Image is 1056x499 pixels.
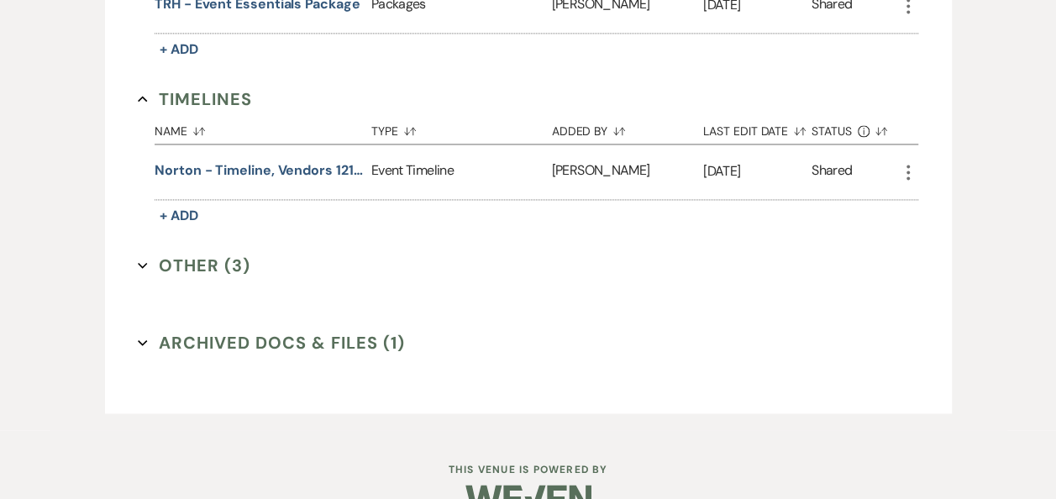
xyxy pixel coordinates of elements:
[552,144,703,199] div: [PERSON_NAME]
[371,144,552,199] div: Event Timeline
[160,207,198,224] span: + Add
[812,160,852,183] div: Shared
[155,38,203,61] button: + Add
[371,112,552,144] button: Type
[138,253,250,278] button: Other (3)
[703,160,812,182] p: [DATE]
[160,40,198,58] span: + Add
[138,87,252,112] button: Timelines
[812,112,898,144] button: Status
[138,330,405,355] button: Archived Docs & Files (1)
[155,204,203,228] button: + Add
[155,112,371,144] button: Name
[703,112,812,144] button: Last Edit Date
[552,112,703,144] button: Added By
[812,125,852,137] span: Status
[155,160,365,181] button: Norton - Timeline, Vendors 121824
